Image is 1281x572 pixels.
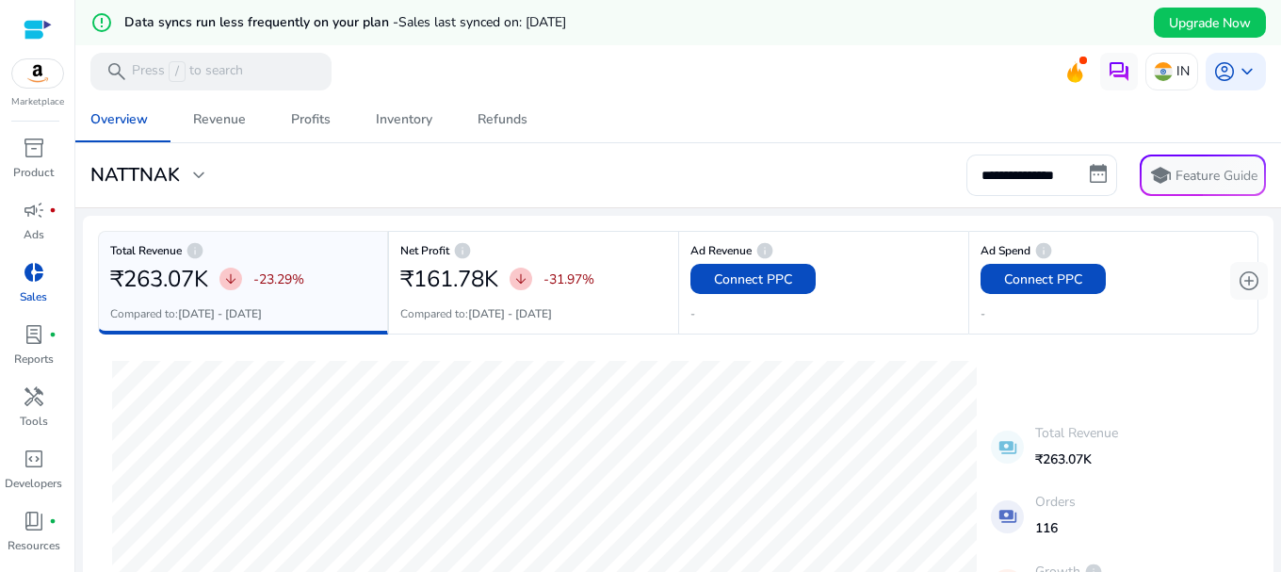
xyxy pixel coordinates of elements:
p: ₹263.07K [1035,449,1118,469]
span: info [186,241,204,260]
p: Reports [14,351,54,368]
span: search [105,60,128,83]
h2: ₹263.07K [110,266,208,293]
span: fiber_manual_record [49,331,57,338]
h6: Total Revenue [110,249,376,253]
span: campaign [23,199,45,221]
mat-icon: payments [991,500,1024,533]
mat-icon: error_outline [90,11,113,34]
p: Product [13,164,54,181]
span: book_4 [23,510,45,532]
p: 116 [1035,518,1076,538]
span: lab_profile [23,323,45,346]
p: Resources [8,537,60,554]
span: expand_more [187,164,210,187]
img: amazon.svg [12,59,63,88]
p: -23.29% [253,270,304,289]
h5: Data syncs run less frequently on your plan - [124,15,566,31]
span: fiber_manual_record [49,517,57,525]
span: Sales last synced on: [DATE] [398,13,566,31]
h2: ₹161.78K [400,266,498,293]
b: [DATE] - [DATE] [468,306,552,321]
p: - [981,305,985,322]
span: donut_small [23,261,45,284]
span: school [1149,164,1172,187]
span: code_blocks [23,448,45,470]
span: fiber_manual_record [49,206,57,214]
span: arrow_downward [223,271,238,286]
p: Feature Guide [1176,167,1257,186]
h6: Net Profit [400,249,667,253]
h3: NATTNAK [90,164,180,187]
span: info [453,241,472,260]
span: Connect PPC [714,270,792,289]
button: add_circle [1230,262,1268,300]
span: / [169,61,186,82]
p: Marketplace [11,95,64,109]
p: Sales [20,288,47,305]
mat-icon: payments [991,431,1024,464]
img: in.svg [1154,62,1173,81]
span: Upgrade Now [1169,13,1251,33]
div: Revenue [193,113,246,126]
span: info [755,241,774,260]
div: Profits [291,113,331,126]
p: Tools [20,413,48,430]
button: schoolFeature Guide [1140,155,1266,196]
button: Connect PPC [981,264,1106,294]
p: -31.97% [543,270,594,289]
span: handyman [23,385,45,408]
span: account_circle [1213,60,1236,83]
p: Press to search [132,61,243,82]
p: - [690,305,695,322]
p: Compared to: [400,305,552,322]
p: Compared to: [110,305,262,322]
h6: Ad Spend [981,249,1246,253]
h6: Ad Revenue [690,249,957,253]
span: info [1034,241,1053,260]
p: Ads [24,226,44,243]
button: Connect PPC [690,264,816,294]
p: Orders [1035,492,1076,512]
span: add_circle [1238,270,1260,292]
div: Overview [90,113,148,126]
div: Refunds [478,113,527,126]
button: Upgrade Now [1154,8,1266,38]
span: inventory_2 [23,137,45,159]
div: Inventory [376,113,432,126]
span: arrow_downward [513,271,528,286]
p: Total Revenue [1035,423,1118,443]
p: Developers [5,475,62,492]
span: keyboard_arrow_down [1236,60,1258,83]
span: Connect PPC [1004,270,1082,289]
p: IN [1176,55,1190,88]
b: [DATE] - [DATE] [178,306,262,321]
